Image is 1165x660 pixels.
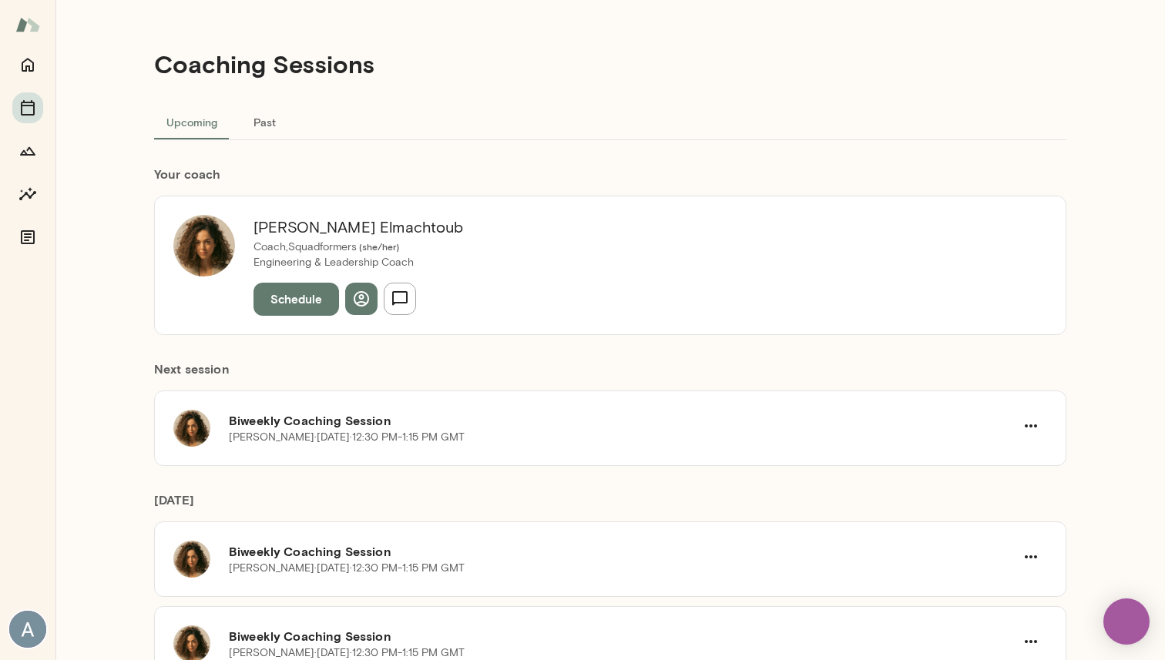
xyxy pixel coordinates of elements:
h6: Biweekly Coaching Session [229,627,1015,645]
img: Akarsh Khatagalli [9,611,46,648]
h6: [DATE] [154,491,1066,521]
h4: Coaching Sessions [154,49,374,79]
p: [PERSON_NAME] · [DATE] · 12:30 PM-1:15 PM GMT [229,430,465,445]
img: Mento [15,10,40,39]
button: View profile [345,283,378,315]
button: Send message [384,283,416,315]
button: Schedule [253,283,339,315]
h6: Next session [154,360,1066,390]
button: Upcoming [154,103,230,140]
h6: Biweekly Coaching Session [229,411,1015,430]
span: ( she/her ) [357,241,399,252]
button: Sessions [12,92,43,123]
h6: Biweekly Coaching Session [229,542,1015,561]
button: Documents [12,222,43,253]
p: Coach, Squadformers [253,240,464,255]
div: basic tabs example [154,103,1066,140]
h6: [PERSON_NAME] Elmachtoub [253,215,464,240]
button: Growth Plan [12,136,43,166]
p: [PERSON_NAME] · [DATE] · 12:30 PM-1:15 PM GMT [229,561,465,576]
img: Najla Elmachtoub [173,215,235,276]
p: Engineering & Leadership Coach [253,255,464,270]
button: Past [230,103,299,140]
button: Insights [12,179,43,209]
button: Home [12,49,43,80]
h6: Your coach [154,165,1066,183]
